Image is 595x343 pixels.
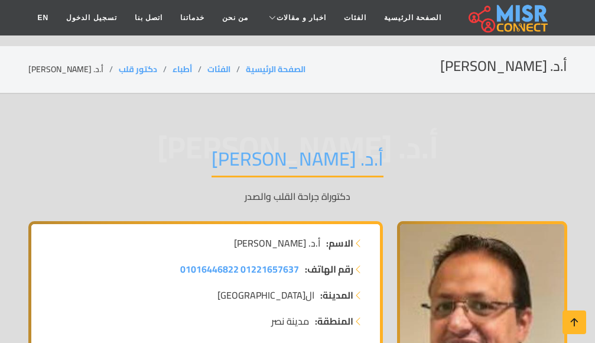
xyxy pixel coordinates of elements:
[29,7,58,29] a: EN
[173,62,192,77] a: أطباء
[28,63,119,76] li: أ.د. [PERSON_NAME]
[335,7,375,29] a: الفئات
[277,12,326,23] span: اخبار و مقالات
[213,7,257,29] a: من نحن
[119,62,157,77] a: دكتور قلب
[126,7,171,29] a: اتصل بنا
[207,62,230,77] a: الفئات
[320,288,353,302] strong: المدينة:
[28,189,567,203] p: دكتوراة جراحة القلب والصدر
[375,7,450,29] a: الصفحة الرئيسية
[440,58,567,75] h2: أ.د. [PERSON_NAME]
[180,262,299,276] a: 01221657637 01016446822
[257,7,335,29] a: اخبار و مقالات
[305,262,353,276] strong: رقم الهاتف:
[246,62,305,77] a: الصفحة الرئيسية
[212,147,383,177] h1: أ.د. [PERSON_NAME]
[171,7,213,29] a: خدماتنا
[234,236,320,250] span: أ.د. [PERSON_NAME]
[271,314,309,328] span: مدينة نصر
[326,236,353,250] strong: الاسم:
[180,260,299,278] span: 01221657637 01016446822
[57,7,125,29] a: تسجيل الدخول
[315,314,353,328] strong: المنطقة:
[469,3,548,33] img: main.misr_connect
[217,288,314,302] span: ال[GEOGRAPHIC_DATA]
